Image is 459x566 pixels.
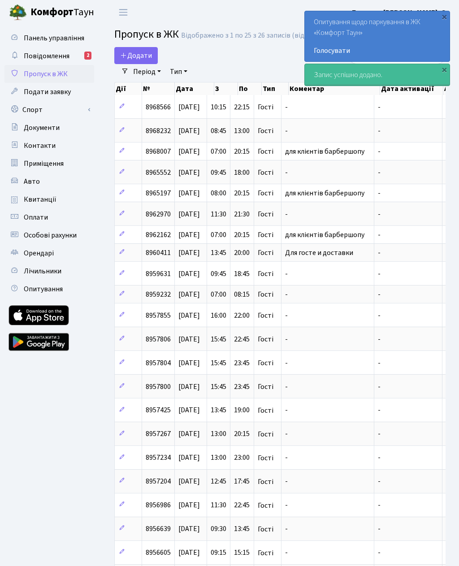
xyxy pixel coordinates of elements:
span: 23:45 [234,358,250,368]
span: Гості [258,502,273,509]
span: 08:15 [234,289,250,299]
span: [DATE] [178,477,200,487]
span: - [378,382,381,392]
span: Гості [258,359,273,367]
span: - [285,289,288,299]
span: 11:30 [211,501,226,510]
span: - [378,147,381,156]
span: 22:00 [234,311,250,320]
span: [DATE] [178,102,200,112]
span: 8968232 [146,126,171,136]
span: 21:30 [234,209,250,219]
span: - [378,269,381,279]
span: - [378,168,381,177]
a: Опитування [4,280,94,298]
a: Квитанції [4,190,94,208]
span: [DATE] [178,358,200,368]
span: - [285,429,288,439]
th: З [214,82,238,95]
a: Оплати [4,208,94,226]
span: - [378,188,381,198]
span: 09:30 [211,524,226,534]
div: 2 [84,52,91,60]
span: [DATE] [178,168,200,177]
span: Гості [258,104,273,111]
span: Гості [258,526,273,533]
span: Гості [258,478,273,485]
span: для клієнтів барбершопу [285,230,364,240]
span: 8965552 [146,168,171,177]
span: 13:00 [211,429,226,439]
a: Лічильники [4,262,94,280]
span: - [378,102,381,112]
span: 8962162 [146,230,171,240]
span: Гості [258,127,273,134]
span: 8957806 [146,334,171,344]
span: 13:00 [211,453,226,463]
b: Блєдних [PERSON_NAME]. О. [352,8,448,17]
span: 13:45 [234,524,250,534]
th: № [142,82,175,95]
span: [DATE] [178,334,200,344]
span: Приміщення [24,159,64,169]
span: 23:45 [234,382,250,392]
span: - [378,126,381,136]
span: 16:00 [211,311,226,320]
span: [DATE] [178,230,200,240]
span: 8957800 [146,382,171,392]
span: 22:45 [234,334,250,344]
span: [DATE] [178,289,200,299]
span: - [378,311,381,320]
div: × [440,12,449,21]
span: - [285,453,288,463]
span: 15:45 [211,382,226,392]
th: Коментар [289,82,380,95]
span: - [285,334,288,344]
span: [DATE] [178,382,200,392]
span: 8956605 [146,548,171,558]
a: Додати [114,47,158,64]
span: - [285,406,288,415]
span: 07:00 [211,230,226,240]
span: 22:15 [234,102,250,112]
span: 13:00 [234,126,250,136]
span: 8957804 [146,358,171,368]
span: 22:45 [234,501,250,510]
span: - [285,209,288,219]
span: Опитування [24,284,63,294]
span: Гості [258,312,273,319]
span: Квитанції [24,194,56,204]
span: - [378,453,381,463]
span: 15:45 [211,358,226,368]
img: logo.png [9,4,27,22]
span: Пропуск в ЖК [24,69,68,79]
span: Таун [30,5,94,20]
span: 8957855 [146,311,171,320]
span: 20:00 [234,248,250,258]
span: - [285,358,288,368]
a: Повідомлення2 [4,47,94,65]
span: - [285,548,288,558]
a: Період [130,64,165,79]
span: Документи [24,123,60,133]
span: 08:00 [211,188,226,198]
a: Блєдних [PERSON_NAME]. О. [352,7,448,18]
th: Дії [115,82,142,95]
span: 09:45 [211,168,226,177]
a: Подати заявку [4,83,94,101]
span: - [378,230,381,240]
span: - [285,269,288,279]
span: Авто [24,177,40,186]
span: 19:00 [234,406,250,415]
a: Панель управління [4,29,94,47]
span: [DATE] [178,147,200,156]
span: 8960411 [146,248,171,258]
span: Особові рахунки [24,230,77,240]
span: [DATE] [178,126,200,136]
span: - [378,501,381,510]
span: Орендарі [24,248,54,258]
span: 8965197 [146,188,171,198]
span: Панель управління [24,33,84,43]
span: - [285,126,288,136]
span: 8957204 [146,477,171,487]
